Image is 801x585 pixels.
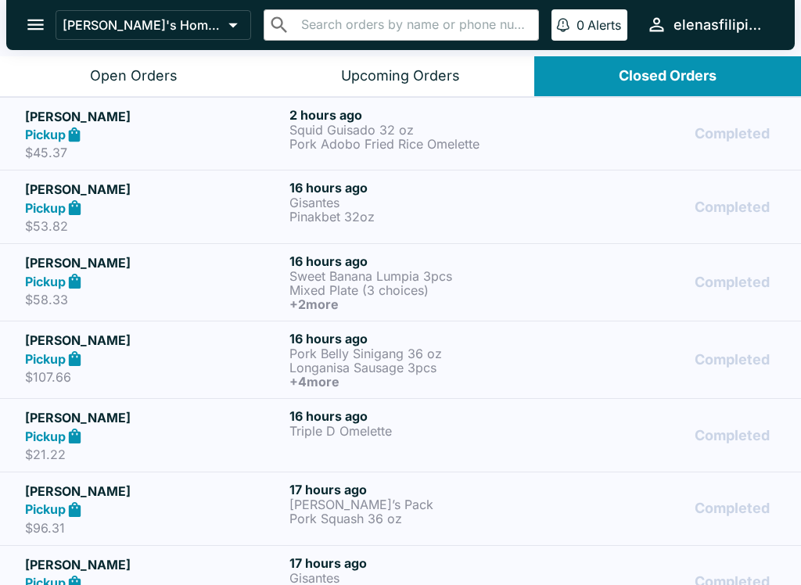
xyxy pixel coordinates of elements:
button: open drawer [16,5,56,45]
h6: 17 hours ago [289,555,548,571]
h6: 16 hours ago [289,408,548,424]
p: Pork Squash 36 oz [289,511,548,526]
h5: [PERSON_NAME] [25,107,283,126]
button: elenasfilipinofoods [640,8,776,41]
strong: Pickup [25,274,66,289]
p: Pinakbet 32oz [289,210,548,224]
h6: 2 hours ago [289,107,548,123]
h5: [PERSON_NAME] [25,253,283,272]
p: $107.66 [25,369,283,385]
div: elenasfilipinofoods [673,16,770,34]
p: $21.22 [25,447,283,462]
p: Squid Guisado 32 oz [289,123,548,137]
h5: [PERSON_NAME] [25,408,283,427]
p: Gisantes [289,196,548,210]
p: Triple D Omelette [289,424,548,438]
div: Upcoming Orders [341,67,460,85]
h6: 16 hours ago [289,253,548,269]
h6: 17 hours ago [289,482,548,497]
strong: Pickup [25,501,66,517]
strong: Pickup [25,429,66,444]
p: $53.82 [25,218,283,234]
div: Closed Orders [619,67,717,85]
p: $96.31 [25,520,283,536]
p: Mixed Plate (3 choices) [289,283,548,297]
strong: Pickup [25,200,66,216]
strong: Pickup [25,351,66,367]
p: $58.33 [25,292,283,307]
h5: [PERSON_NAME] [25,331,283,350]
p: Pork Adobo Fried Rice Omelette [289,137,548,151]
p: Sweet Banana Lumpia 3pcs [289,269,548,283]
input: Search orders by name or phone number [296,14,532,36]
h5: [PERSON_NAME] [25,482,283,501]
p: [PERSON_NAME]'s Home of the Finest Filipino Foods [63,17,222,33]
p: 0 [577,17,584,33]
p: [PERSON_NAME]’s Pack [289,497,548,511]
h6: + 2 more [289,297,548,311]
h5: [PERSON_NAME] [25,180,283,199]
p: Longanisa Sausage 3pcs [289,361,548,375]
div: Open Orders [90,67,178,85]
p: Gisantes [289,571,548,585]
h5: [PERSON_NAME] [25,555,283,574]
strong: Pickup [25,127,66,142]
h6: 16 hours ago [289,180,548,196]
button: [PERSON_NAME]'s Home of the Finest Filipino Foods [56,10,251,40]
h6: 16 hours ago [289,331,548,346]
p: Alerts [587,17,621,33]
h6: + 4 more [289,375,548,389]
p: $45.37 [25,145,283,160]
p: Pork Belly Sinigang 36 oz [289,346,548,361]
